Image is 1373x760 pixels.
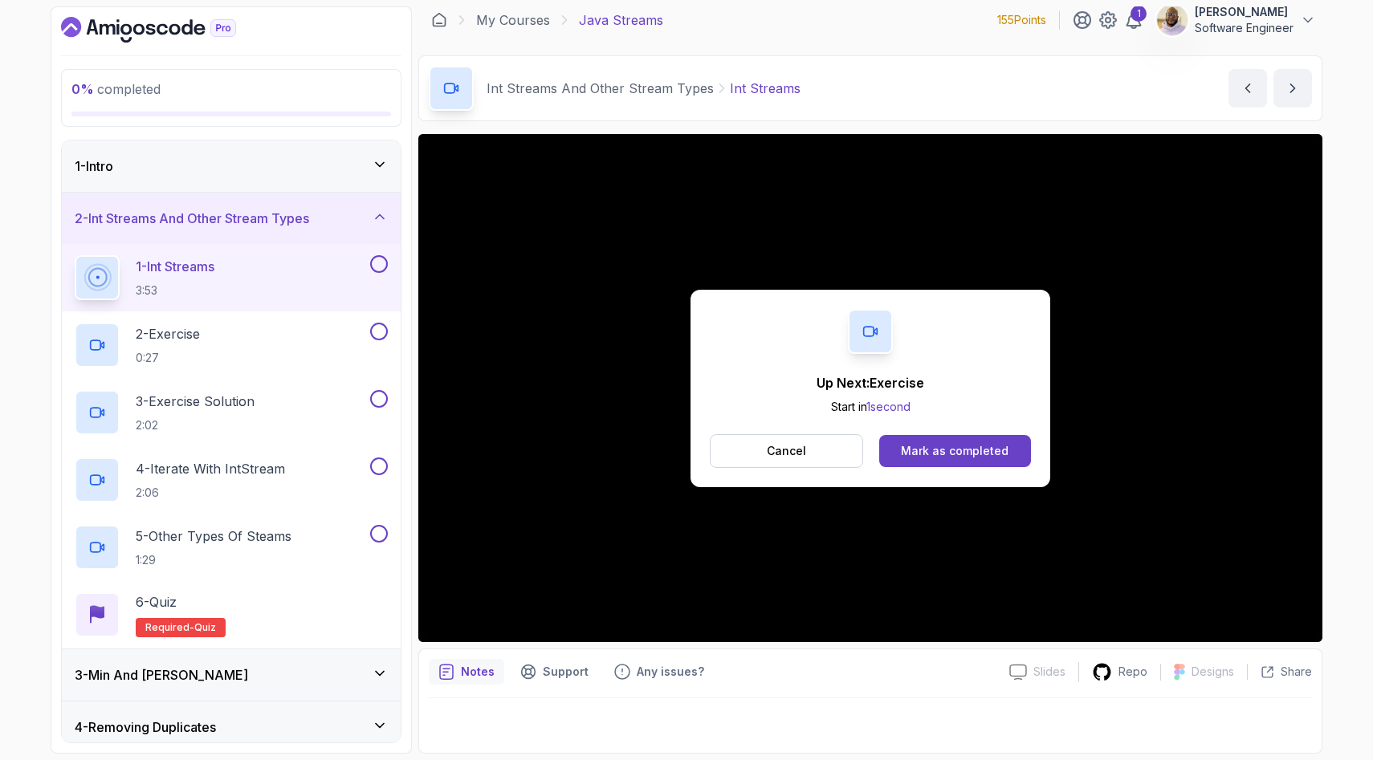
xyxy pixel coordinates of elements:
span: quiz [194,621,216,634]
p: Slides [1033,664,1065,680]
p: 1 - Int Streams [136,257,214,276]
a: My Courses [476,10,550,30]
button: 3-Min And [PERSON_NAME] [62,649,401,701]
p: Up Next: Exercise [817,373,924,392]
p: 4 - Iterate with IntStream [136,459,285,478]
p: Int Streams And Other Stream Types [487,79,714,98]
span: 1 second [866,400,911,413]
p: Share [1281,664,1312,680]
button: 1-Int Streams3:53 [75,255,388,300]
p: Any issues? [637,664,704,680]
p: Start in [817,399,924,415]
p: 2:06 [136,485,285,501]
span: completed [71,81,161,97]
h3: 4 - Removing Duplicates [75,717,216,737]
p: 5 - Other Types Of Steams [136,526,291,546]
p: Designs [1192,664,1234,680]
button: previous content [1228,69,1267,108]
p: 3:53 [136,282,214,299]
button: 3-Exercise Solution2:02 [75,390,388,435]
button: 5-Other Types Of Steams1:29 [75,525,388,570]
a: Dashboard [61,17,273,43]
img: user profile image [1157,5,1188,35]
button: 1-Intro [62,140,401,192]
button: 4-Removing Duplicates [62,701,401,753]
button: 6-QuizRequired-quiz [75,592,388,637]
iframe: 1 - IntStreams [418,134,1322,642]
button: Mark as completed [879,435,1031,467]
p: Java Streams [579,10,663,30]
p: 2:02 [136,417,255,433]
a: Repo [1079,662,1160,682]
p: Software Engineer [1195,20,1294,36]
p: 1:29 [136,552,291,568]
span: Required- [145,621,194,634]
button: 2-Exercise0:27 [75,323,388,368]
p: 155 Points [997,12,1046,28]
h3: 3 - Min And [PERSON_NAME] [75,665,248,685]
button: 2-Int Streams And Other Stream Types [62,193,401,244]
p: Notes [461,664,495,680]
h3: 2 - Int Streams And Other Stream Types [75,209,309,228]
p: 0:27 [136,350,200,366]
p: 2 - Exercise [136,324,200,343]
p: [PERSON_NAME] [1195,4,1294,20]
p: Repo [1118,664,1147,680]
p: Int Streams [730,79,801,98]
p: Support [543,664,589,680]
p: 3 - Exercise Solution [136,392,255,411]
h3: 1 - Intro [75,156,113,176]
p: 6 - Quiz [136,592,177,612]
div: Mark as completed [901,443,1008,459]
button: Share [1247,664,1312,680]
a: 1 [1124,10,1143,30]
div: 1 [1131,6,1147,22]
span: 0 % [71,81,94,97]
a: Dashboard [431,12,447,28]
button: Cancel [710,434,863,468]
button: notes button [429,659,504,685]
p: Cancel [767,443,806,459]
button: next content [1273,69,1312,108]
button: 4-Iterate with IntStream2:06 [75,457,388,502]
button: Support button [511,659,598,685]
button: Feedback button [605,659,714,685]
button: user profile image[PERSON_NAME]Software Engineer [1156,4,1316,36]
